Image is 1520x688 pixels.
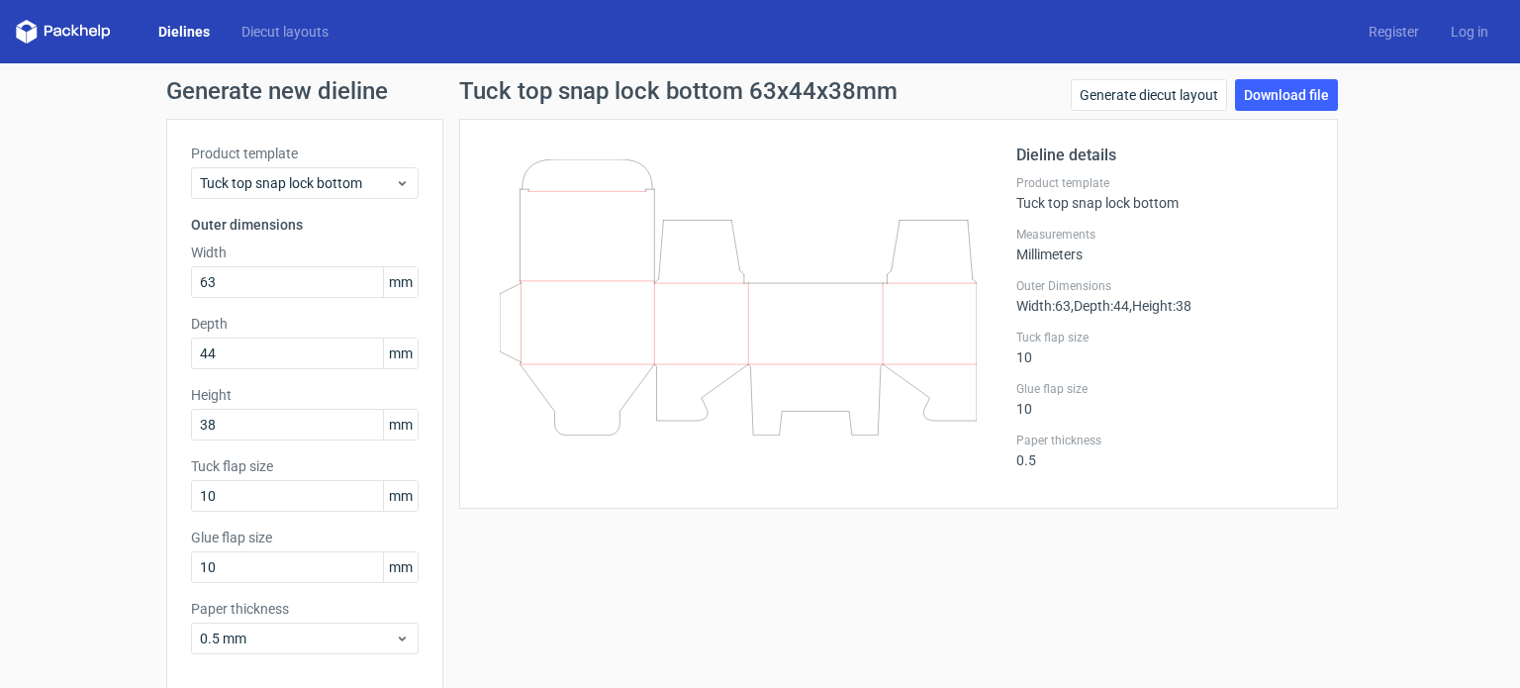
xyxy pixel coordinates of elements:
label: Tuck flap size [1016,330,1313,345]
span: , Height : 38 [1129,298,1191,314]
a: Diecut layouts [226,22,344,42]
div: Tuck top snap lock bottom [1016,175,1313,211]
label: Paper thickness [1016,433,1313,448]
div: 10 [1016,330,1313,365]
span: 0.5 mm [200,629,395,648]
span: Tuck top snap lock bottom [200,173,395,193]
span: mm [383,481,418,511]
label: Product template [1016,175,1313,191]
h1: Tuck top snap lock bottom 63x44x38mm [459,79,898,103]
h3: Outer dimensions [191,215,419,235]
label: Depth [191,314,419,334]
span: mm [383,552,418,582]
a: Generate diecut layout [1071,79,1227,111]
a: Log in [1435,22,1504,42]
div: 0.5 [1016,433,1313,468]
label: Measurements [1016,227,1313,243]
span: mm [383,267,418,297]
a: Dielines [142,22,226,42]
a: Download file [1235,79,1338,111]
div: Millimeters [1016,227,1313,262]
label: Tuck flap size [191,456,419,476]
label: Paper thickness [191,599,419,619]
label: Product template [191,144,419,163]
label: Height [191,385,419,405]
h1: Generate new dieline [166,79,1354,103]
span: , Depth : 44 [1071,298,1129,314]
label: Glue flap size [1016,381,1313,397]
div: 10 [1016,381,1313,417]
a: Register [1353,22,1435,42]
span: mm [383,339,418,368]
span: mm [383,410,418,440]
label: Width [191,243,419,262]
h2: Dieline details [1016,144,1313,167]
label: Glue flap size [191,528,419,547]
label: Outer Dimensions [1016,278,1313,294]
span: Width : 63 [1016,298,1071,314]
